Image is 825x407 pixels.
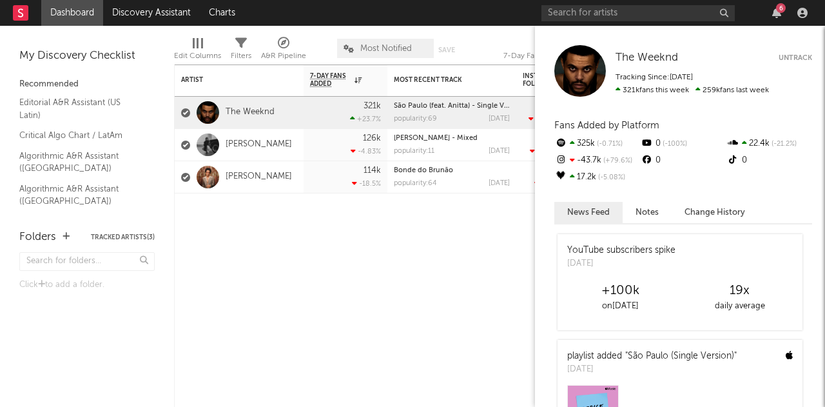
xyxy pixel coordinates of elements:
[174,32,221,70] div: Edit Columns
[91,234,155,241] button: Tracked Artists(3)
[19,128,142,143] a: Critical Algo Chart / LatAm
[19,77,155,92] div: Recommended
[226,139,292,150] a: [PERSON_NAME]
[174,48,221,64] div: Edit Columns
[489,115,510,123] div: [DATE]
[567,363,737,376] div: [DATE]
[350,115,381,123] div: +23.7 %
[680,299,799,314] div: daily average
[772,8,781,18] button: 6
[394,135,478,142] a: [PERSON_NAME] - Mixed
[394,135,510,142] div: Luther - Mixed
[226,107,275,118] a: The Weeknd
[530,147,587,155] div: ( )
[503,48,600,64] div: 7-Day Fans Added (7-Day Fans Added)
[394,167,510,174] div: Bonde do Brunão
[616,52,678,65] a: The Weeknd
[640,135,726,152] div: 0
[616,86,769,94] span: 259k fans last week
[364,102,381,110] div: 321k
[261,32,306,70] div: A&R Pipeline
[19,182,142,208] a: Algorithmic A&R Assistant ([GEOGRAPHIC_DATA])
[616,52,678,63] span: The Weeknd
[596,174,625,181] span: -5.08 %
[438,46,455,54] button: Save
[776,3,786,13] div: 6
[541,5,735,21] input: Search for artists
[554,169,640,186] div: 17.2k
[360,45,412,53] span: Most Notified
[672,202,758,223] button: Change History
[661,141,687,148] span: -100 %
[394,103,525,110] a: São Paulo (feat. Anitta) - Single Version
[770,141,797,148] span: -21.2 %
[261,48,306,64] div: A&R Pipeline
[19,95,142,122] a: Editorial A&R Assistant (US Latin)
[19,277,155,293] div: Click to add a folder.
[595,141,623,148] span: -0.71 %
[231,48,251,64] div: Filters
[726,135,812,152] div: 22.4k
[554,152,640,169] div: -43.7k
[680,283,799,299] div: 19 x
[181,76,278,84] div: Artist
[19,48,155,64] div: My Discovery Checklist
[567,257,675,270] div: [DATE]
[726,152,812,169] div: 0
[394,115,437,123] div: popularity: 69
[625,352,737,361] a: "São Paulo (Single Version)"
[623,202,672,223] button: Notes
[352,179,381,188] div: -18.5 %
[554,121,659,130] span: Fans Added by Platform
[363,134,381,143] div: 126k
[554,202,623,223] button: News Feed
[616,86,689,94] span: 321k fans this week
[226,172,292,183] a: [PERSON_NAME]
[489,148,510,155] div: [DATE]
[534,179,587,188] div: ( )
[19,252,155,271] input: Search for folders...
[310,72,351,88] span: 7-Day Fans Added
[394,76,490,84] div: Most Recent Track
[489,180,510,187] div: [DATE]
[561,283,680,299] div: +100k
[567,244,675,257] div: YouTube subscribers spike
[529,115,587,123] div: ( )
[19,149,142,175] a: Algorithmic A&R Assistant ([GEOGRAPHIC_DATA])
[601,157,632,164] span: +79.6 %
[364,166,381,175] div: 114k
[394,103,510,110] div: São Paulo (feat. Anitta) - Single Version
[351,147,381,155] div: -4.83 %
[616,74,693,81] span: Tracking Since: [DATE]
[523,72,568,88] div: Instagram Followers
[561,299,680,314] div: on [DATE]
[503,32,600,70] div: 7-Day Fans Added (7-Day Fans Added)
[640,152,726,169] div: 0
[567,350,737,363] div: playlist added
[394,180,437,187] div: popularity: 64
[779,52,812,65] button: Untrack
[19,230,56,245] div: Folders
[394,167,453,174] a: Bonde do Brunão
[231,32,251,70] div: Filters
[554,135,640,152] div: 325k
[394,148,434,155] div: popularity: 11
